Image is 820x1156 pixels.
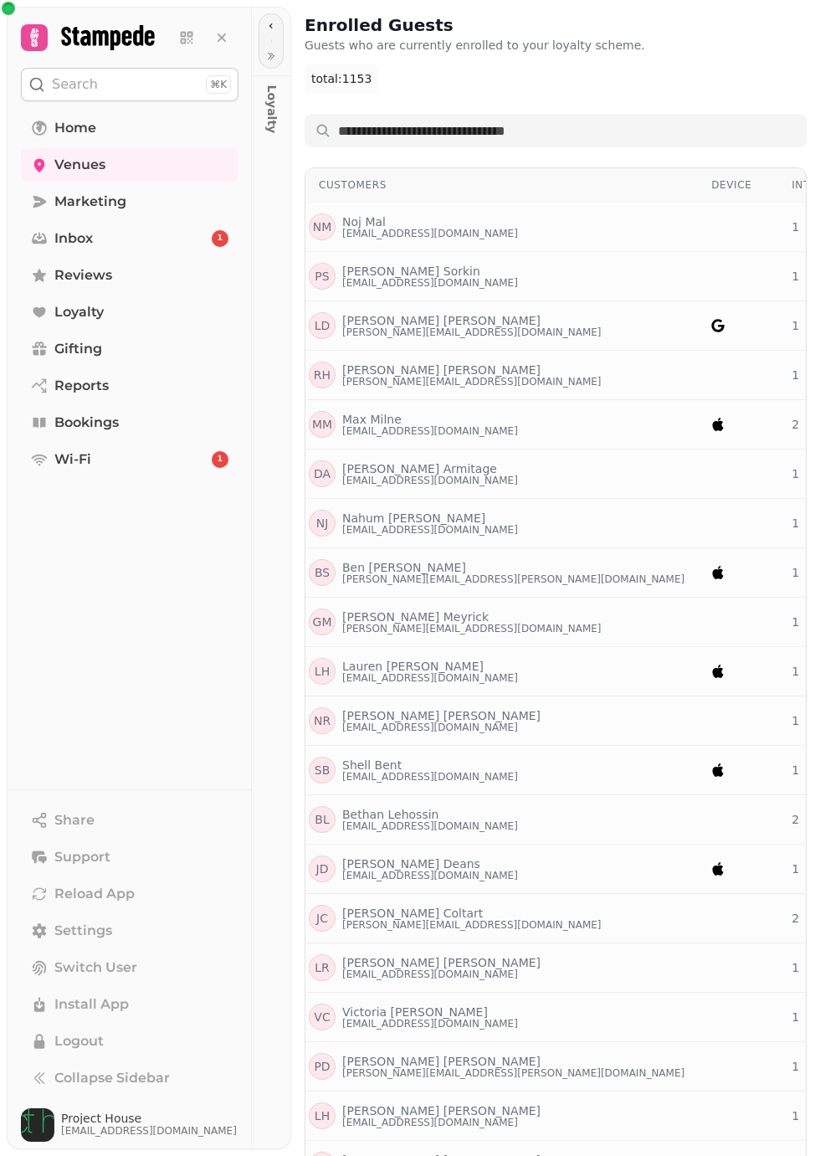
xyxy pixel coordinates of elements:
[54,1031,104,1051] span: Logout
[315,663,330,680] p: L H
[21,1108,54,1142] img: User avatar
[54,155,105,175] span: Venues
[342,1017,518,1030] p: [EMAIL_ADDRESS][DOMAIN_NAME]
[52,74,98,95] p: Search
[309,1102,541,1129] a: LH[PERSON_NAME] [PERSON_NAME][EMAIL_ADDRESS][DOMAIN_NAME]
[54,413,119,433] span: Bookings
[342,757,402,773] p: Shell Bent
[218,454,223,465] span: 1
[342,819,518,833] p: [EMAIL_ADDRESS][DOMAIN_NAME]
[711,178,765,192] div: Device
[314,465,331,482] p: D A
[342,523,518,537] p: [EMAIL_ADDRESS][DOMAIN_NAME]
[305,37,645,54] p: Guests who are currently enrolled to your loyalty scheme.
[309,460,518,487] a: DA[PERSON_NAME] Armitage[EMAIL_ADDRESS][DOMAIN_NAME]
[316,515,329,532] p: N J
[342,1116,518,1129] p: [EMAIL_ADDRESS][DOMAIN_NAME]
[21,111,238,145] a: Home
[342,1102,541,1119] p: [PERSON_NAME] [PERSON_NAME]
[54,921,112,941] span: Settings
[21,443,238,476] a: Wi-Fi1
[315,811,329,828] p: B L
[54,1068,170,1088] span: Collapse Sidebar
[21,951,238,984] button: Switch User
[309,757,518,784] a: SBShell Bent[EMAIL_ADDRESS][DOMAIN_NAME]
[21,877,238,911] button: Reload App
[54,118,96,138] span: Home
[309,1053,684,1080] a: PD[PERSON_NAME] [PERSON_NAME][PERSON_NAME][EMAIL_ADDRESS][PERSON_NAME][DOMAIN_NAME]
[342,424,518,438] p: [EMAIL_ADDRESS][DOMAIN_NAME]
[342,968,518,981] p: [EMAIL_ADDRESS][DOMAIN_NAME]
[342,263,480,280] p: [PERSON_NAME] Sorkin
[315,317,331,334] p: L D
[342,474,518,487] p: [EMAIL_ADDRESS][DOMAIN_NAME]
[54,339,102,359] span: Gifting
[342,326,602,339] p: [PERSON_NAME][EMAIL_ADDRESS][DOMAIN_NAME]
[309,707,541,734] a: NR[PERSON_NAME] [PERSON_NAME][EMAIL_ADDRESS][DOMAIN_NAME]
[305,64,378,94] div: total: 1153
[316,861,329,877] p: J D
[313,614,332,630] p: G M
[342,460,497,477] p: [PERSON_NAME] Armitage
[257,72,287,111] p: Loyalty
[342,855,480,872] p: [PERSON_NAME] Deans
[315,762,331,778] p: S B
[342,411,402,428] p: Max Milne
[316,910,328,927] p: J C
[54,810,95,830] span: Share
[315,1107,330,1124] p: L H
[315,564,330,581] p: B S
[342,918,602,932] p: [PERSON_NAME][EMAIL_ADDRESS][DOMAIN_NAME]
[21,369,238,403] a: Reports
[309,905,602,932] a: JC[PERSON_NAME] Coltart[PERSON_NAME][EMAIL_ADDRESS][DOMAIN_NAME]
[21,1025,238,1058] button: Logout
[309,855,518,882] a: JD[PERSON_NAME] Deans[EMAIL_ADDRESS][DOMAIN_NAME]
[309,609,602,635] a: GM[PERSON_NAME] Meyrick[PERSON_NAME][EMAIL_ADDRESS][DOMAIN_NAME]
[342,573,684,586] p: [PERSON_NAME][EMAIL_ADDRESS][PERSON_NAME][DOMAIN_NAME]
[54,884,135,904] span: Reload App
[315,959,330,976] p: L R
[21,185,238,218] a: Marketing
[342,362,541,378] p: [PERSON_NAME] [PERSON_NAME]
[54,302,104,322] span: Loyalty
[21,68,238,101] button: Search⌘K
[312,416,332,433] p: M M
[342,707,541,724] p: [PERSON_NAME] [PERSON_NAME]
[313,218,332,235] p: N M
[342,806,438,823] p: Bethan Lehossin
[21,406,238,439] a: Bookings
[21,840,238,874] button: Support
[342,559,466,576] p: Ben [PERSON_NAME]
[342,375,602,388] p: [PERSON_NAME][EMAIL_ADDRESS][DOMAIN_NAME]
[314,367,331,383] p: R H
[309,806,518,833] a: BLBethan Lehossin[EMAIL_ADDRESS][DOMAIN_NAME]
[342,954,541,971] p: [PERSON_NAME] [PERSON_NAME]
[21,148,238,182] a: Venues
[309,263,518,290] a: PS[PERSON_NAME] Sorkin[EMAIL_ADDRESS][DOMAIN_NAME]
[342,510,485,527] p: Nahum [PERSON_NAME]
[21,259,238,292] a: Reviews
[21,1108,238,1142] button: User avatarProject House[EMAIL_ADDRESS][DOMAIN_NAME]
[342,671,518,685] p: [EMAIL_ADDRESS][DOMAIN_NAME]
[309,411,518,438] a: MMMax Milne[EMAIL_ADDRESS][DOMAIN_NAME]
[314,1009,330,1025] p: V C
[309,1004,518,1030] a: VCVictoria [PERSON_NAME][EMAIL_ADDRESS][DOMAIN_NAME]
[54,376,109,396] span: Reports
[309,510,518,537] a: NJNahum [PERSON_NAME][EMAIL_ADDRESS][DOMAIN_NAME]
[314,1058,330,1075] p: P D
[309,362,602,388] a: RH[PERSON_NAME] [PERSON_NAME][PERSON_NAME][EMAIL_ADDRESS][DOMAIN_NAME]
[342,721,518,734] p: [EMAIL_ADDRESS][DOMAIN_NAME]
[21,295,238,329] a: Loyalty
[342,312,541,329] p: [PERSON_NAME] [PERSON_NAME]
[54,847,110,867] span: Support
[309,559,684,586] a: BSBen [PERSON_NAME][PERSON_NAME][EMAIL_ADDRESS][PERSON_NAME][DOMAIN_NAME]
[21,222,238,255] a: Inbox1
[309,658,518,685] a: LHLauren [PERSON_NAME][EMAIL_ADDRESS][DOMAIN_NAME]
[61,1112,237,1124] span: Project House
[54,958,137,978] span: Switch User
[61,1124,237,1138] span: [EMAIL_ADDRESS][DOMAIN_NAME]
[206,75,231,94] div: ⌘K
[54,265,112,285] span: Reviews
[342,1053,541,1070] p: [PERSON_NAME] [PERSON_NAME]
[319,178,684,192] div: Customers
